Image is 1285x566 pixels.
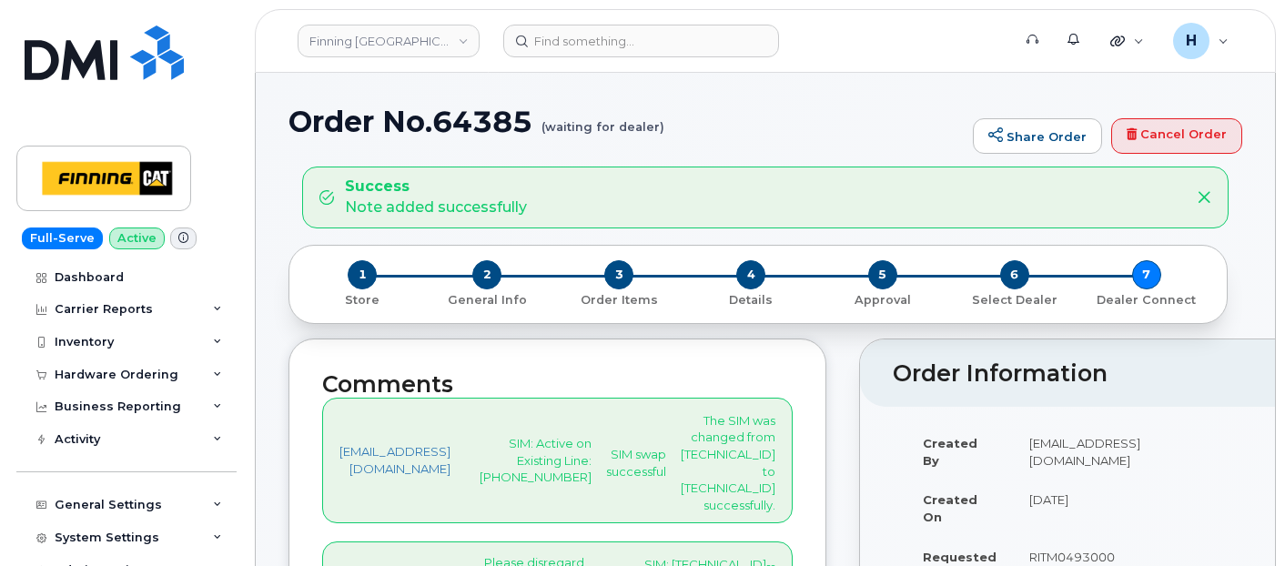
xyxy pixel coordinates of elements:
h1: Order No.64385 [288,106,964,137]
small: (waiting for dealer) [541,106,664,134]
p: General Info [429,292,546,308]
p: The SIM was changed from [TECHNICAL_ID] to [TECHNICAL_ID] successfully. [681,412,775,513]
span: 2 [472,260,501,289]
p: Store [311,292,414,308]
a: 5 Approval [816,289,948,308]
strong: Created On [923,492,977,524]
a: 2 General Info [421,289,553,308]
strong: Created By [923,436,977,468]
a: 6 Select Dealer [948,289,1080,308]
a: Cancel Order [1111,118,1242,155]
p: Details [693,292,810,308]
td: [EMAIL_ADDRESS][DOMAIN_NAME] [1013,423,1164,480]
p: Approval [824,292,941,308]
div: Note added successfully [345,177,527,218]
span: 3 [604,260,633,289]
a: 1 Store [304,289,421,308]
h2: Comments [322,372,793,398]
span: 4 [736,260,765,289]
p: Select Dealer [956,292,1073,308]
a: 4 Details [685,289,817,308]
span: 6 [1000,260,1029,289]
p: SIM swap successful [606,446,666,480]
span: 1 [348,260,377,289]
span: 5 [868,260,897,289]
p: Order Items [561,292,678,308]
a: 3 Order Items [553,289,685,308]
p: SIM: Active on Existing Line: [PHONE_NUMBER] [480,435,592,486]
a: [EMAIL_ADDRESS][DOMAIN_NAME] [339,443,450,477]
td: [DATE] [1013,480,1164,536]
a: Share Order [973,118,1102,155]
strong: Success [345,177,527,197]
